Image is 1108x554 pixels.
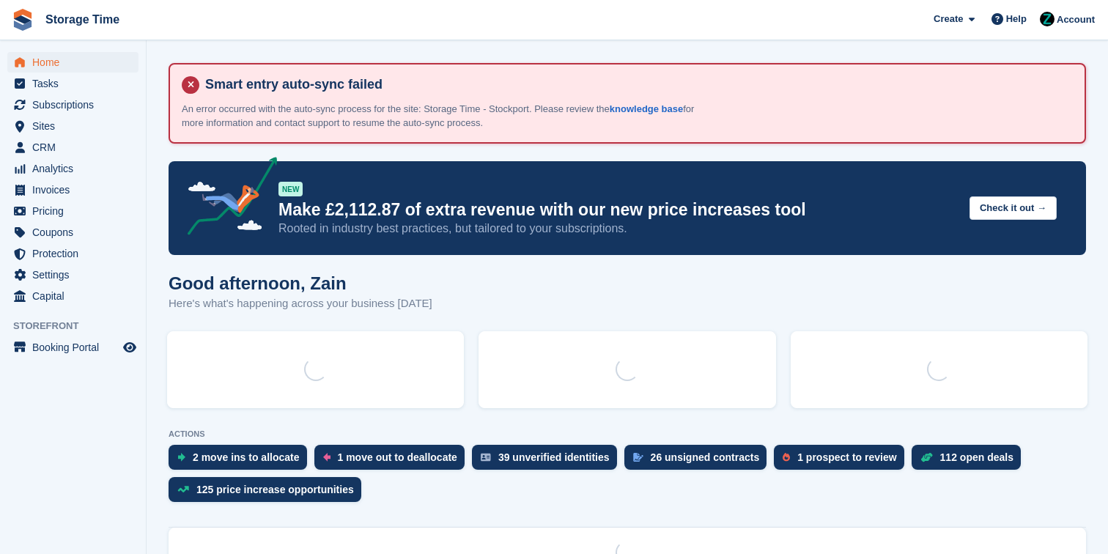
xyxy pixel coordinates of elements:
span: Pricing [32,201,120,221]
span: Capital [32,286,120,306]
p: Make £2,112.87 of extra revenue with our new price increases tool [278,199,958,221]
span: Protection [32,243,120,264]
a: menu [7,158,138,179]
span: Settings [32,265,120,285]
span: Subscriptions [32,95,120,115]
div: 26 unsigned contracts [651,451,760,463]
a: Preview store [121,339,138,356]
a: menu [7,137,138,158]
p: ACTIONS [169,429,1086,439]
img: move_ins_to_allocate_icon-fdf77a2bb77ea45bf5b3d319d69a93e2d87916cf1d5bf7949dd705db3b84f3ca.svg [177,453,185,462]
div: 1 prospect to review [797,451,896,463]
a: menu [7,265,138,285]
a: knowledge base [610,103,683,114]
a: menu [7,95,138,115]
div: NEW [278,182,303,196]
img: contract_signature_icon-13c848040528278c33f63329250d36e43548de30e8caae1d1a13099fd9432cc5.svg [633,453,643,462]
h1: Good afternoon, Zain [169,273,432,293]
a: 26 unsigned contracts [624,445,775,477]
div: 1 move out to deallocate [338,451,457,463]
img: verify_identity-adf6edd0f0f0b5bbfe63781bf79b02c33cf7c696d77639b501bdc392416b5a36.svg [481,453,491,462]
span: Tasks [32,73,120,94]
a: menu [7,116,138,136]
a: Storage Time [40,7,125,32]
span: Account [1057,12,1095,27]
a: menu [7,73,138,94]
a: 39 unverified identities [472,445,624,477]
img: prospect-51fa495bee0391a8d652442698ab0144808aea92771e9ea1ae160a38d050c398.svg [783,453,790,462]
div: 2 move ins to allocate [193,451,300,463]
span: CRM [32,137,120,158]
a: 112 open deals [912,445,1028,477]
button: Check it out → [969,196,1057,221]
a: menu [7,243,138,264]
a: 125 price increase opportunities [169,477,369,509]
img: move_outs_to_deallocate_icon-f764333ba52eb49d3ac5e1228854f67142a1ed5810a6f6cc68b1a99e826820c5.svg [323,453,330,462]
span: Help [1006,12,1027,26]
p: An error occurred with the auto-sync process for the site: Storage Time - Stockport. Please revie... [182,102,695,130]
span: Invoices [32,180,120,200]
h4: Smart entry auto-sync failed [199,76,1073,93]
span: Home [32,52,120,73]
img: Zain Sarwar [1040,12,1055,26]
div: 125 price increase opportunities [196,484,354,495]
img: stora-icon-8386f47178a22dfd0bd8f6a31ec36ba5ce8667c1dd55bd0f319d3a0aa187defe.svg [12,9,34,31]
a: 1 prospect to review [774,445,911,477]
p: Rooted in industry best practices, but tailored to your subscriptions. [278,221,958,237]
a: 1 move out to deallocate [314,445,472,477]
a: menu [7,201,138,221]
span: Sites [32,116,120,136]
a: menu [7,222,138,243]
span: Booking Portal [32,337,120,358]
span: Create [934,12,963,26]
img: price-adjustments-announcement-icon-8257ccfd72463d97f412b2fc003d46551f7dbcb40ab6d574587a9cd5c0d94... [175,157,278,240]
div: 39 unverified identities [498,451,610,463]
div: 112 open deals [940,451,1013,463]
p: Here's what's happening across your business [DATE] [169,295,432,312]
span: Storefront [13,319,146,333]
img: price_increase_opportunities-93ffe204e8149a01c8c9dc8f82e8f89637d9d84a8eef4429ea346261dce0b2c0.svg [177,486,189,492]
a: 2 move ins to allocate [169,445,314,477]
a: menu [7,52,138,73]
span: Coupons [32,222,120,243]
img: deal-1b604bf984904fb50ccaf53a9ad4b4a5d6e5aea283cecdc64d6e3604feb123c2.svg [920,452,933,462]
a: menu [7,286,138,306]
a: menu [7,180,138,200]
a: menu [7,337,138,358]
span: Analytics [32,158,120,179]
